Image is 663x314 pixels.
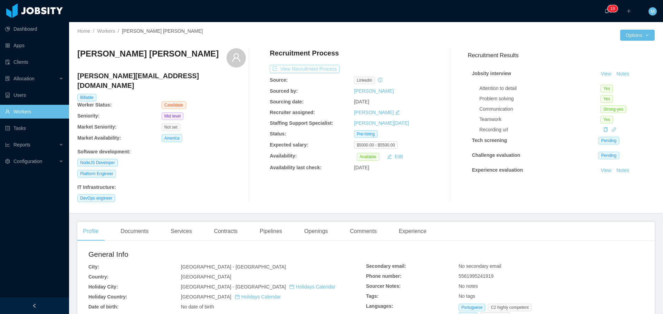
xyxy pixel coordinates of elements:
[5,39,64,52] a: icon: appstoreApps
[378,78,383,82] i: icon: history
[5,159,10,164] i: icon: setting
[598,152,619,159] span: Pending
[209,222,243,241] div: Contracts
[115,222,154,241] div: Documents
[88,264,99,270] b: City:
[468,51,655,60] h3: Recruitment Results
[270,153,297,159] b: Availability:
[162,101,186,109] span: Candidate
[88,249,366,260] h2: General Info
[354,130,377,138] span: Pre-hiring
[614,182,632,191] button: Notes
[77,135,121,141] b: Market Availability:
[366,263,406,269] b: Secondary email:
[354,165,369,170] span: [DATE]
[612,127,616,132] i: icon: link
[600,95,613,103] span: Yes
[88,274,108,280] b: Country:
[598,137,619,144] span: Pending
[459,283,478,289] span: No notes
[270,142,308,148] b: Expected salary:
[5,55,64,69] a: icon: auditClients
[235,294,240,299] i: icon: calendar
[289,284,294,289] i: icon: calendar
[620,30,655,41] button: Optionsicon: down
[270,88,298,94] b: Sourced by:
[270,77,288,83] b: Source:
[162,123,180,131] span: Not set
[614,166,632,175] button: Notes
[270,131,286,136] b: Status:
[254,222,288,241] div: Pipelines
[162,112,183,120] span: Mid level
[472,152,520,158] strong: Challenge evaluation
[162,134,182,142] span: America
[181,264,286,270] span: [GEOGRAPHIC_DATA] - [GEOGRAPHIC_DATA]
[181,274,231,280] span: [GEOGRAPHIC_DATA]
[5,121,64,135] a: icon: profileTasks
[614,70,632,78] button: Notes
[270,99,304,104] b: Sourcing date:
[235,294,281,300] a: icon: calendarHolidays Calendar
[270,110,315,115] b: Recruiter assigned:
[5,76,10,81] i: icon: solution
[77,222,104,241] div: Profile
[97,28,115,34] a: Workers
[479,116,600,123] div: Teamwork
[354,120,409,126] a: [PERSON_NAME][DATE]
[5,105,64,119] a: icon: userWorkers
[270,65,339,73] button: icon: exportView Recruitment Process
[77,149,131,154] b: Software development :
[13,159,42,164] span: Configuration
[354,99,369,104] span: [DATE]
[600,85,613,92] span: Yes
[395,110,400,115] i: icon: edit
[472,167,523,173] strong: Experience evaluation
[613,5,615,12] p: 9
[122,28,203,34] span: [PERSON_NAME] [PERSON_NAME]
[77,71,246,90] h4: [PERSON_NAME][EMAIL_ADDRESS][DOMAIN_NAME]
[270,66,339,72] a: icon: exportView Recruitment Process
[77,102,112,108] b: Worker Status:
[77,194,115,202] span: DevOps engineer
[610,5,613,12] p: 1
[366,303,393,309] b: Languages:
[384,152,406,161] button: icon: editEdit
[181,284,335,290] span: [GEOGRAPHIC_DATA] - [GEOGRAPHIC_DATA]
[459,293,644,300] div: No tags
[231,53,241,62] i: icon: user
[77,159,118,166] span: NodeJS Developer
[77,28,90,34] a: Home
[165,222,197,241] div: Services
[77,94,96,101] span: Billable
[393,222,432,241] div: Experience
[472,138,507,143] strong: Tech screening
[270,48,339,58] h4: Recruitment Process
[366,293,378,299] b: Tags:
[598,168,614,173] a: View
[270,120,333,126] b: Staffing Support Specialist:
[600,116,613,123] span: Yes
[299,222,334,241] div: Openings
[77,170,116,178] span: Platform Engineer
[181,304,214,310] span: No date of birth
[603,126,608,133] div: Copy
[479,105,600,113] div: Communication
[459,273,493,279] span: 5561995241919
[354,77,375,84] span: linkedin
[604,9,609,13] i: icon: bell
[181,294,281,300] span: [GEOGRAPHIC_DATA]
[612,127,616,132] a: icon: link
[77,124,117,130] b: Market Seniority:
[651,7,655,16] span: M
[13,142,30,148] span: Reports
[488,304,531,311] span: C2 highly competent
[479,85,600,92] div: Attention to detail
[77,113,100,119] b: Seniority:
[366,283,401,289] b: Sourcer Notes:
[5,88,64,102] a: icon: robotUsers
[459,304,485,311] span: Portuguese
[598,71,614,77] a: View
[88,284,118,290] b: Holiday City:
[93,28,94,34] span: /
